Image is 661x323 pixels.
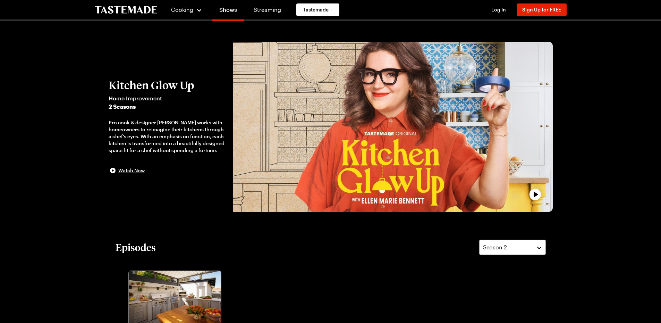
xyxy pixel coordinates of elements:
button: Kitchen Glow UpHome Improvement2 SeasonsPro cook & designer [PERSON_NAME] works with homeowners t... [109,79,226,175]
span: 2 Seasons [109,102,226,111]
span: Cooking [171,6,193,13]
button: Cooking [171,1,203,18]
span: Home Improvement [109,94,226,102]
div: Pro cook & designer [PERSON_NAME] works with homeowners to reimagine their kitchens through a che... [109,119,226,154]
button: Log In [485,6,512,13]
a: Shows [212,1,244,21]
span: Tastemade + [303,6,332,13]
h2: Episodes [116,241,156,254]
a: To Tastemade Home Page [95,6,157,14]
span: Watch Now [118,167,145,174]
span: Log In [491,7,506,13]
img: Kitchen Glow Up [233,42,553,212]
span: Sign Up for FREE [522,7,561,13]
button: Season 2 [479,240,546,255]
a: Tastemade + [296,3,339,16]
button: play trailer [233,42,553,212]
img: Perfect Patio Pizza, Please [129,271,221,323]
h2: Kitchen Glow Up [109,79,226,91]
span: Season 2 [483,243,507,251]
button: Sign Up for FREE [517,3,567,16]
